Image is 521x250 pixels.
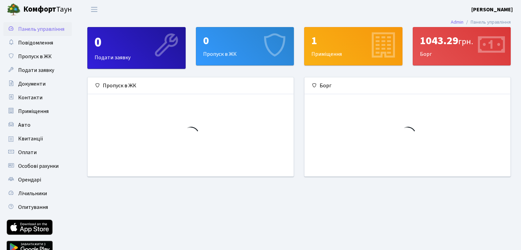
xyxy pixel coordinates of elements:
a: Лічильники [3,187,72,200]
li: Панель управління [463,18,511,26]
span: Таун [23,4,72,15]
div: 0 [95,34,178,51]
span: Документи [18,80,46,88]
div: Пропуск в ЖК [88,77,294,94]
span: Орендарі [18,176,41,184]
span: Особові рахунки [18,162,59,170]
a: Приміщення [3,104,72,118]
span: Подати заявку [18,66,54,74]
span: грн. [458,36,473,48]
a: [PERSON_NAME] [471,5,513,14]
a: Admin [451,18,463,26]
div: Борг [305,77,510,94]
nav: breadcrumb [441,15,521,29]
span: Оплати [18,149,37,156]
div: 0 [203,34,287,47]
a: Повідомлення [3,36,72,50]
a: Контакти [3,91,72,104]
span: Повідомлення [18,39,53,47]
div: Приміщення [305,27,402,65]
a: 1Приміщення [304,27,402,65]
span: Панель управління [18,25,64,33]
a: 0Пропуск в ЖК [196,27,294,65]
div: Борг [413,27,511,65]
span: Лічильники [18,190,47,197]
b: [PERSON_NAME] [471,6,513,13]
a: Квитанції [3,132,72,146]
img: logo.png [7,3,21,16]
a: Панель управління [3,22,72,36]
a: Оплати [3,146,72,159]
span: Приміщення [18,108,49,115]
span: Пропуск в ЖК [18,53,52,60]
span: Авто [18,121,30,129]
a: Подати заявку [3,63,72,77]
div: 1043.29 [420,34,504,47]
a: Авто [3,118,72,132]
span: Контакти [18,94,42,101]
div: Подати заявку [88,27,185,68]
b: Комфорт [23,4,56,15]
button: Переключити навігацію [86,4,103,15]
a: Документи [3,77,72,91]
a: Опитування [3,200,72,214]
span: Опитування [18,203,48,211]
a: 0Подати заявку [87,27,186,69]
a: Орендарі [3,173,72,187]
div: Пропуск в ЖК [196,27,294,65]
a: Пропуск в ЖК [3,50,72,63]
a: Особові рахунки [3,159,72,173]
div: 1 [311,34,395,47]
span: Квитанції [18,135,43,142]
